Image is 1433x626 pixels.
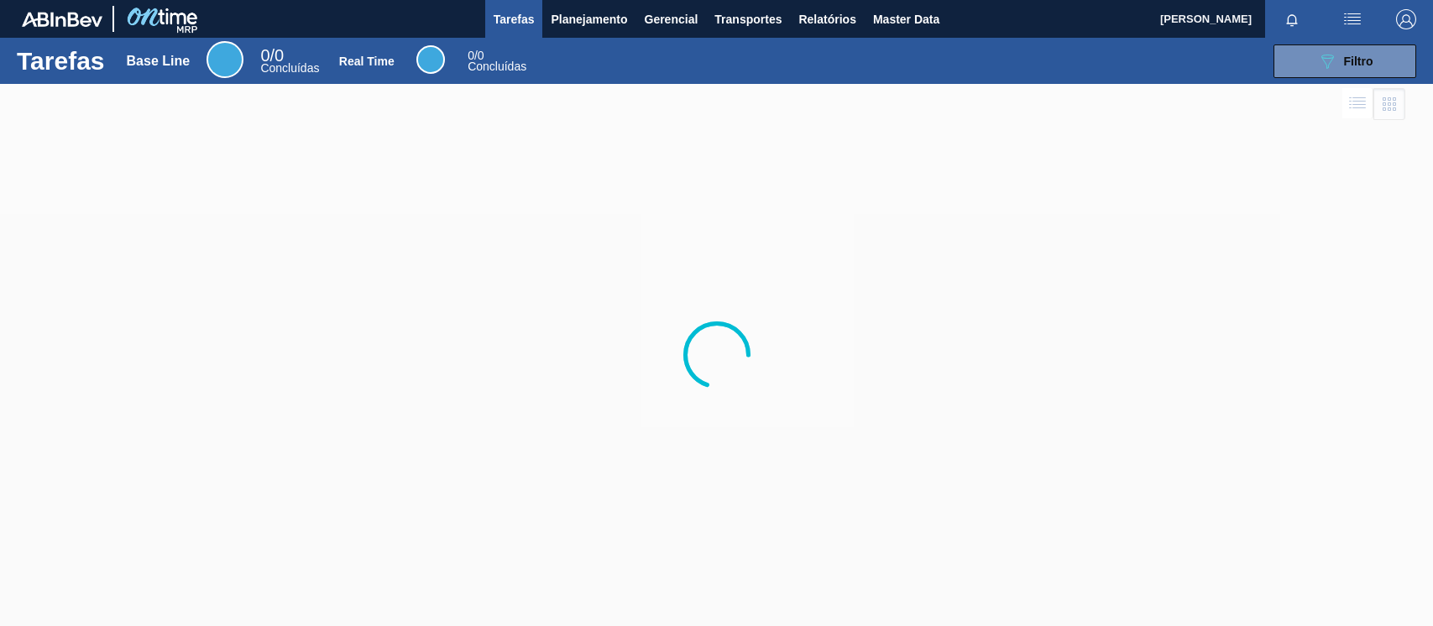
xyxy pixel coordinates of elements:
[468,60,526,73] span: Concluídas
[468,49,484,62] span: / 0
[714,9,782,29] span: Transportes
[468,49,474,62] span: 0
[17,51,105,70] h1: Tarefas
[873,9,939,29] span: Master Data
[22,12,102,27] img: TNhmsLtSVTkK8tSr43FrP2fwEKptu5GPRR3wAAAABJRU5ErkJggg==
[798,9,855,29] span: Relatórios
[127,54,191,69] div: Base Line
[260,46,269,65] span: 0
[260,61,319,75] span: Concluídas
[494,9,535,29] span: Tarefas
[339,55,395,68] div: Real Time
[1342,9,1362,29] img: userActions
[551,9,627,29] span: Planejamento
[1396,9,1416,29] img: Logout
[1265,8,1319,31] button: Notificações
[207,41,243,78] div: Base Line
[260,46,284,65] span: / 0
[1273,44,1416,78] button: Filtro
[645,9,698,29] span: Gerencial
[1344,55,1373,68] span: Filtro
[260,49,319,74] div: Base Line
[416,45,445,74] div: Real Time
[468,50,526,72] div: Real Time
